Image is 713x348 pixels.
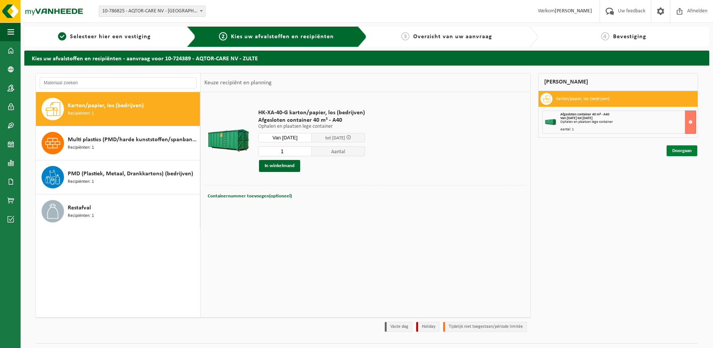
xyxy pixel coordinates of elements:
[258,133,312,142] input: Selecteer datum
[68,135,198,144] span: Multi plastics (PMD/harde kunststoffen/spanbanden/EPS/folie naturel/folie gemengd)
[667,145,697,156] a: Doorgaan
[325,136,345,140] span: tot [DATE]
[99,6,205,16] span: 10-786825 - AQTOR-CARE NV - OOSTAKKER
[556,93,610,105] h3: Karton/papier, los (bedrijven)
[68,203,91,212] span: Restafval
[68,212,94,220] span: Recipiënten: 1
[560,112,609,116] span: Afgesloten container 40 m³ - A40
[70,34,151,40] span: Selecteer hier een vestiging
[312,146,365,156] span: Aantal
[538,73,698,91] div: [PERSON_NAME]
[560,120,696,124] div: Ophalen en plaatsen lege container
[68,144,94,151] span: Recipiënten: 1
[259,160,300,172] button: In winkelmand
[555,8,592,14] strong: [PERSON_NAME]
[231,34,334,40] span: Kies uw afvalstoffen en recipiënten
[24,51,709,65] h2: Kies uw afvalstoffen en recipiënten - aanvraag voor 10-724389 - AQTOR-CARE NV - ZULTE
[560,116,592,120] strong: Van [DATE] tot [DATE]
[201,73,275,92] div: Keuze recipiënt en planning
[36,194,200,228] button: Restafval Recipiënten: 1
[416,322,439,332] li: Holiday
[68,110,94,117] span: Recipiënten: 1
[219,32,227,40] span: 2
[36,126,200,160] button: Multi plastics (PMD/harde kunststoffen/spanbanden/EPS/folie naturel/folie gemengd) Recipiënten: 1
[413,34,492,40] span: Overzicht van uw aanvraag
[401,32,409,40] span: 3
[258,109,365,116] span: HK-XA-40-G karton/papier, los (bedrijven)
[68,169,193,178] span: PMD (Plastiek, Metaal, Drankkartons) (bedrijven)
[208,194,292,199] span: Containernummer toevoegen(optioneel)
[258,116,365,124] span: Afgesloten container 40 m³ - A40
[560,128,696,131] div: Aantal: 1
[68,178,94,185] span: Recipiënten: 1
[601,32,609,40] span: 4
[68,101,144,110] span: Karton/papier, los (bedrijven)
[385,322,412,332] li: Vaste dag
[28,32,181,41] a: 1Selecteer hier een vestiging
[36,160,200,194] button: PMD (Plastiek, Metaal, Drankkartons) (bedrijven) Recipiënten: 1
[443,322,527,332] li: Tijdelijk niet toegestaan/période limitée
[99,6,205,17] span: 10-786825 - AQTOR-CARE NV - OOSTAKKER
[613,34,646,40] span: Bevestiging
[258,124,365,129] p: Ophalen en plaatsen lege container
[40,77,196,88] input: Materiaal zoeken
[36,92,200,126] button: Karton/papier, los (bedrijven) Recipiënten: 1
[58,32,66,40] span: 1
[207,191,293,202] button: Containernummer toevoegen(optioneel)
